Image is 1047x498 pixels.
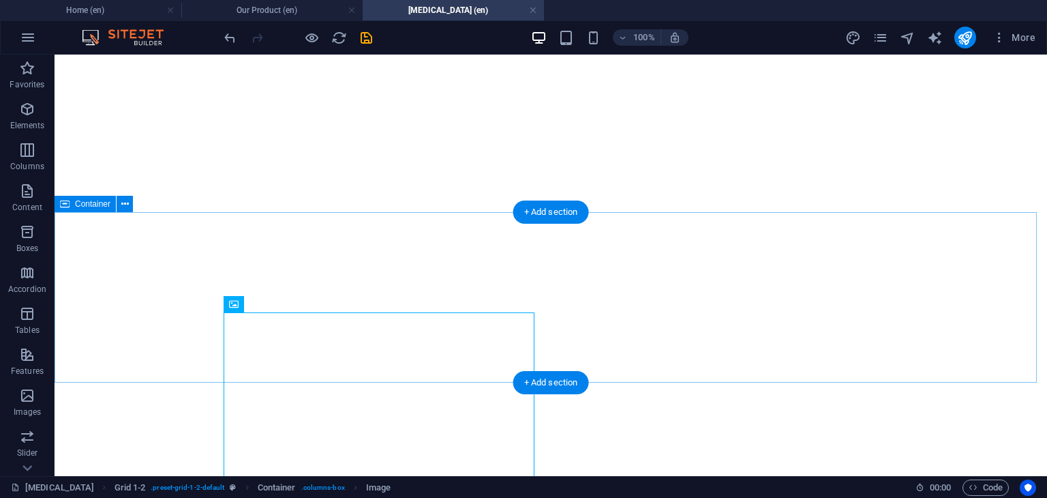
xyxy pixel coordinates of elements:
[872,29,889,46] button: pages
[15,325,40,336] p: Tables
[301,480,345,496] span: . columns-box
[10,120,45,131] p: Elements
[115,480,391,496] nav: breadcrumb
[11,480,94,496] a: Click to cancel selection. Double-click to open Pages
[222,29,238,46] button: undo
[845,29,862,46] button: design
[633,29,655,46] h6: 100%
[10,79,44,90] p: Favorites
[151,480,224,496] span: . preset-grid-1-2-default
[331,30,347,46] i: Reload page
[613,29,661,46] button: 100%
[669,31,681,44] i: On resize automatically adjust zoom level to fit chosen device.
[987,27,1041,48] button: More
[14,407,42,418] p: Images
[331,29,347,46] button: reload
[927,29,943,46] button: text_generator
[181,3,363,18] h4: Our Product (en)
[16,243,39,254] p: Boxes
[78,29,181,46] img: Editor Logo
[366,480,391,496] span: Click to select. Double-click to edit
[939,482,941,493] span: :
[17,448,38,458] p: Slider
[230,484,236,491] i: This element is a customizable preset
[222,30,238,46] i: Undo: Change image (Ctrl+Z)
[927,30,943,46] i: AI Writer
[363,3,544,18] h4: [MEDICAL_DATA] (en)
[992,31,1035,44] span: More
[957,30,973,46] i: Publish
[75,200,110,208] span: Container
[954,27,976,48] button: publish
[359,30,374,46] i: Save (Ctrl+S)
[962,480,1009,496] button: Code
[513,371,589,394] div: + Add section
[11,366,44,377] p: Features
[513,201,589,224] div: + Add section
[900,29,916,46] button: navigator
[358,29,374,46] button: save
[258,480,296,496] span: Click to select. Double-click to edit
[8,284,46,295] p: Accordion
[1020,480,1036,496] button: Usercentrics
[10,161,44,172] p: Columns
[12,202,42,213] p: Content
[115,480,146,496] span: Click to select. Double-click to edit
[303,29,320,46] button: Click here to leave preview mode and continue editing
[969,480,1003,496] span: Code
[930,480,951,496] span: 00 00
